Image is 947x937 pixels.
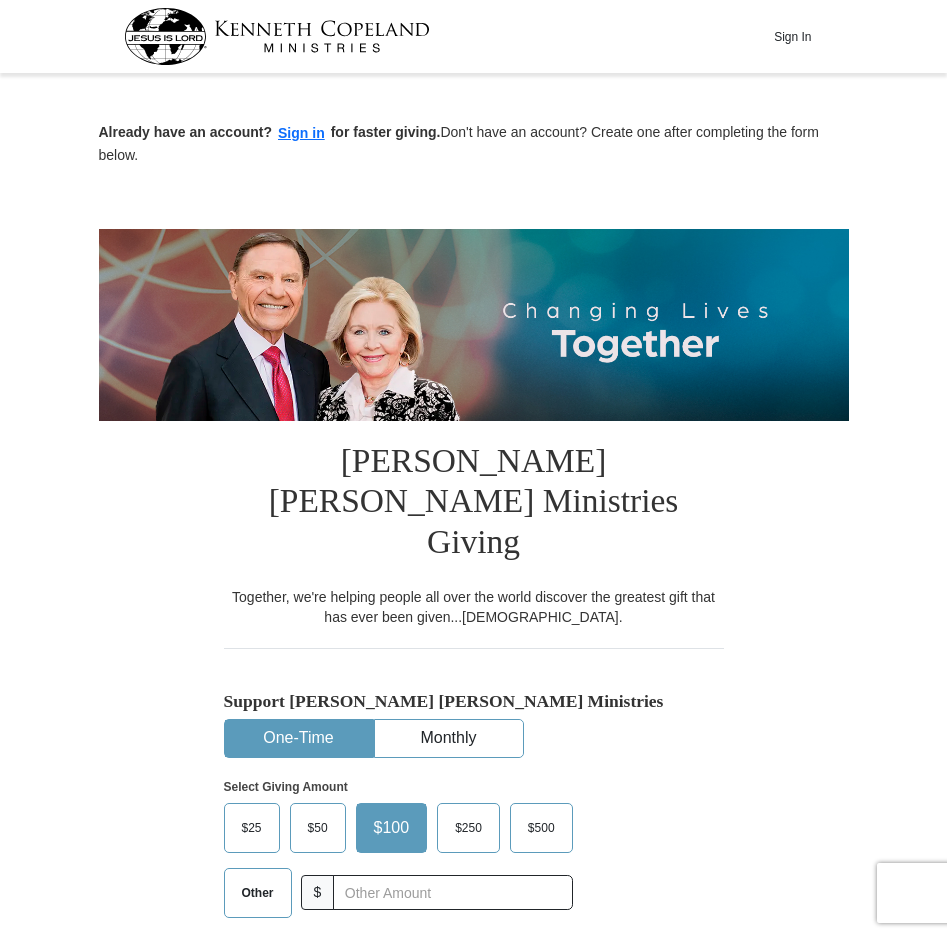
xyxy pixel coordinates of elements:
button: Sign in [272,122,331,145]
span: $500 [518,813,565,843]
button: Sign In [763,21,823,52]
span: $100 [364,813,420,843]
span: $250 [445,813,492,843]
span: $ [301,875,335,910]
strong: Already have an account? for faster giving. [99,124,441,140]
button: One-Time [225,720,373,757]
input: Other Amount [333,875,572,910]
img: kcm-header-logo.svg [124,8,430,65]
span: $50 [298,813,338,843]
span: Other [232,878,284,908]
p: Don't have an account? Create one after completing the form below. [99,122,849,165]
h5: Support [PERSON_NAME] [PERSON_NAME] Ministries [224,691,724,712]
div: Together, we're helping people all over the world discover the greatest gift that has ever been g... [224,587,724,627]
button: Monthly [375,720,523,757]
h1: [PERSON_NAME] [PERSON_NAME] Ministries Giving [224,421,724,586]
strong: Select Giving Amount [224,780,348,794]
span: $25 [232,813,272,843]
